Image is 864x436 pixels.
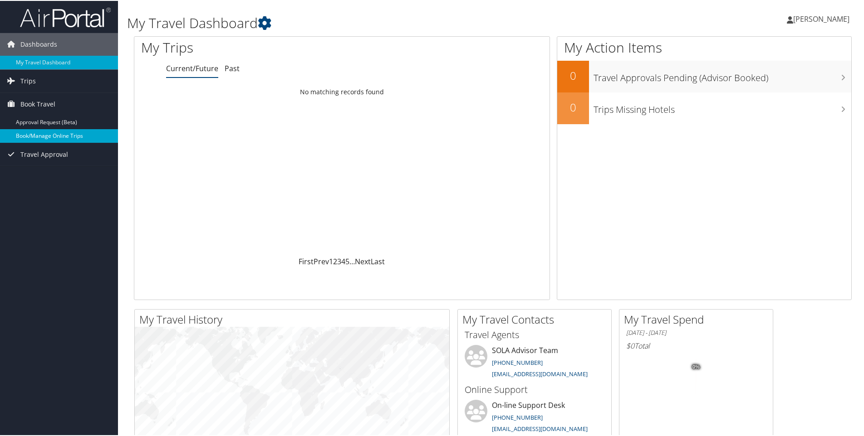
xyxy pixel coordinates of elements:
a: 5 [345,256,349,266]
h6: Total [626,340,766,350]
a: [EMAIL_ADDRESS][DOMAIN_NAME] [492,369,588,377]
h1: My Action Items [557,37,851,56]
h2: My Travel Spend [624,311,773,326]
h3: Trips Missing Hotels [594,98,851,115]
li: On-line Support Desk [460,399,609,436]
li: SOLA Advisor Team [460,344,609,381]
a: Prev [314,256,329,266]
a: Past [225,63,240,73]
span: Travel Approval [20,142,68,165]
a: 1 [329,256,333,266]
span: … [349,256,355,266]
a: 4 [341,256,345,266]
a: 0Travel Approvals Pending (Advisor Booked) [557,60,851,92]
h1: My Trips [141,37,370,56]
h6: [DATE] - [DATE] [626,328,766,336]
img: airportal-logo.png [20,6,111,27]
a: 0Trips Missing Hotels [557,92,851,123]
span: [PERSON_NAME] [793,13,849,23]
h2: My Travel Contacts [462,311,611,326]
span: Trips [20,69,36,92]
td: No matching records found [134,83,550,99]
a: [PHONE_NUMBER] [492,412,543,421]
h2: 0 [557,67,589,82]
span: Book Travel [20,92,55,115]
a: Next [355,256,371,266]
a: [PERSON_NAME] [787,5,859,32]
a: 3 [337,256,341,266]
h2: 0 [557,99,589,114]
h3: Travel Agents [465,328,604,340]
a: 2 [333,256,337,266]
tspan: 0% [692,363,700,369]
span: Dashboards [20,32,57,55]
a: Current/Future [166,63,218,73]
span: $0 [626,340,634,350]
a: [EMAIL_ADDRESS][DOMAIN_NAME] [492,424,588,432]
a: First [299,256,314,266]
h1: My Travel Dashboard [127,13,615,32]
a: Last [371,256,385,266]
h3: Online Support [465,383,604,395]
h2: My Travel History [139,311,449,326]
a: [PHONE_NUMBER] [492,358,543,366]
h3: Travel Approvals Pending (Advisor Booked) [594,66,851,83]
